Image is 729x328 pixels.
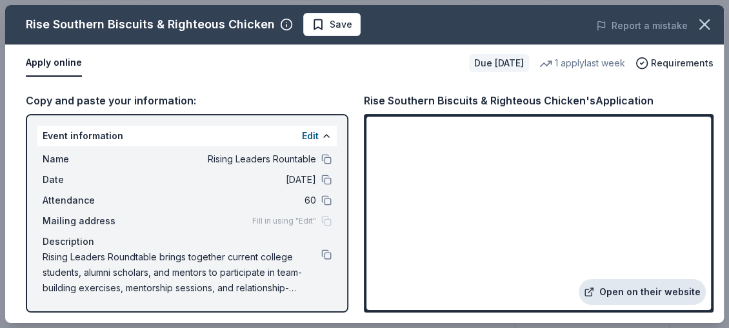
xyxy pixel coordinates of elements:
div: Rise Southern Biscuits & Righteous Chicken [26,14,275,35]
button: Save [303,13,361,36]
span: 60 [129,193,316,208]
div: Rise Southern Biscuits & Righteous Chicken's Application [364,92,654,109]
span: Rising Leaders Roundtable brings together current college students, alumni scholars, and mentors ... [43,249,321,296]
span: Requirements [651,55,714,71]
div: Description [43,234,332,249]
button: Apply online [26,50,82,77]
div: 1 apply last week [539,55,625,71]
a: Open on their website [579,279,706,305]
span: Attendance [43,193,129,208]
span: Date [43,172,129,188]
span: [DATE] [129,172,316,188]
div: Event information [37,126,337,146]
button: Edit [302,128,319,144]
span: Fill in using "Edit" [252,216,316,226]
div: Due [DATE] [469,54,529,72]
div: Copy and paste your information: [26,92,348,109]
button: Requirements [635,55,714,71]
span: Rising Leaders Rountable [129,151,316,167]
span: Save [330,17,352,32]
button: Report a mistake [596,18,688,34]
span: Mailing address [43,213,129,229]
span: Name [43,151,129,167]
